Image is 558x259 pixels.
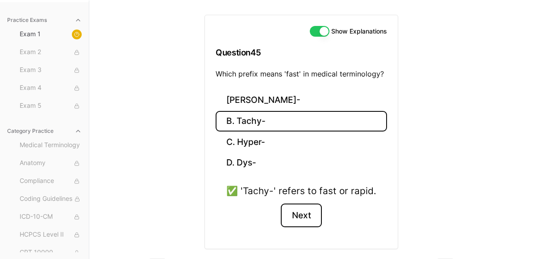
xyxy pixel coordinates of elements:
[20,230,82,240] span: HCPCS Level II
[16,138,85,153] button: Medical Terminology
[16,210,85,224] button: ICD-10-CM
[216,39,387,66] h3: Question 45
[20,176,82,186] span: Compliance
[216,111,387,132] button: B. Tachy-
[16,174,85,188] button: Compliance
[16,27,85,42] button: Exam 1
[16,192,85,206] button: Coding Guidelines
[16,228,85,242] button: HCPCS Level II
[20,140,82,150] span: Medical Terminology
[20,30,82,39] span: Exam 1
[216,68,387,79] p: Which prefix means 'fast' in medical terminology?
[331,28,387,34] label: Show Explanations
[20,101,82,111] span: Exam 5
[16,63,85,77] button: Exam 3
[281,204,321,228] button: Next
[226,184,376,198] div: ✅ 'Tachy-' refers to fast or rapid.
[16,45,85,59] button: Exam 2
[16,81,85,95] button: Exam 4
[216,132,387,153] button: C. Hyper-
[4,13,85,27] button: Practice Exams
[16,156,85,170] button: Anatomy
[216,153,387,174] button: D. Dys-
[20,194,82,204] span: Coding Guidelines
[20,47,82,57] span: Exam 2
[20,212,82,222] span: ICD-10-CM
[20,65,82,75] span: Exam 3
[4,124,85,138] button: Category Practice
[20,158,82,168] span: Anatomy
[216,90,387,111] button: [PERSON_NAME]-
[16,99,85,113] button: Exam 5
[20,248,82,258] span: CPT 10000
[20,83,82,93] span: Exam 4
